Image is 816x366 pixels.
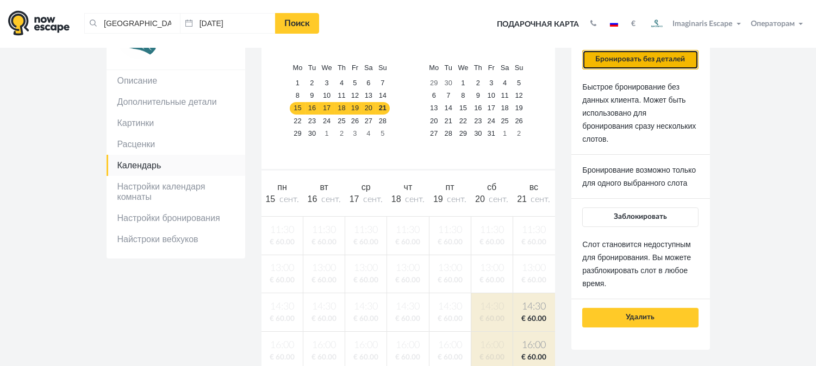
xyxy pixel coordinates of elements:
[350,194,359,204] span: 17
[610,21,618,27] img: ru.jpg
[107,91,245,112] a: Дополнительные детали
[515,352,553,363] span: € 60.00
[471,127,485,140] a: 30
[277,182,287,192] span: пн
[455,127,471,140] a: 29
[107,112,245,134] a: Картинки
[364,64,373,72] span: Saturday
[751,20,795,28] span: Операторам
[471,115,485,127] a: 23
[107,229,245,250] a: Найстроки вебхуков
[515,314,553,324] span: € 60.00
[362,127,376,140] a: 4
[485,127,498,140] a: 31
[290,102,305,115] a: 15
[493,12,583,36] a: Подарочная карта
[306,77,319,90] a: 2
[501,64,509,72] span: Saturday
[515,339,553,352] span: 16:00
[582,207,698,227] button: Заблокировать
[447,195,466,204] span: сент.
[426,102,441,115] a: 13
[391,194,401,204] span: 18
[84,13,180,34] input: Город или название квеста
[582,238,698,290] p: Слот становится недоступным для бронирования. Вы можете разблокировать слот в любое время.
[455,77,471,90] a: 1
[107,70,245,91] a: Описание
[319,127,335,140] a: 1
[308,64,316,72] span: Tuesday
[290,77,305,90] a: 1
[441,90,455,102] a: 7
[335,127,348,140] a: 2
[475,194,485,204] span: 20
[498,77,512,90] a: 4
[455,102,471,115] a: 15
[498,127,512,140] a: 1
[405,195,425,204] span: сент.
[362,102,376,115] a: 20
[582,50,698,70] button: Бронировать без деталей
[378,64,387,72] span: Sunday
[485,102,498,115] a: 17
[441,77,455,90] a: 30
[348,90,362,102] a: 12
[631,20,636,28] strong: €
[376,127,390,140] a: 5
[582,308,698,327] button: Удалить
[441,115,455,127] a: 21
[8,10,70,36] img: logo
[107,176,245,207] a: Настройки календаря комнаты
[279,195,299,204] span: сент.
[512,115,526,127] a: 26
[338,64,346,72] span: Thursday
[515,300,553,314] span: 14:30
[446,182,454,192] span: пт
[582,80,698,146] p: Быстрое бронирование без данных клиента. Может быть использовано для бронирования сразу нескольки...
[498,90,512,102] a: 11
[429,64,439,72] span: Monday
[426,77,441,90] a: 29
[498,102,512,115] a: 18
[441,127,455,140] a: 28
[352,64,358,72] span: Friday
[376,102,390,115] a: 21
[512,102,526,115] a: 19
[335,102,348,115] a: 18
[489,195,508,204] span: сент.
[485,77,498,90] a: 3
[488,64,495,72] span: Friday
[376,77,390,90] a: 7
[376,115,390,127] a: 28
[441,102,455,115] a: 14
[517,194,527,204] span: 21
[362,90,376,102] a: 13
[320,182,328,192] span: вт
[471,102,485,115] a: 16
[582,163,698,190] p: Бронирование возможно только для одного выбранного слота
[512,127,526,140] a: 2
[362,77,376,90] a: 6
[404,182,413,192] span: чт
[362,182,371,192] span: ср
[498,115,512,127] a: 25
[265,194,275,204] span: 15
[306,90,319,102] a: 9
[306,127,319,140] a: 30
[293,64,303,72] span: Monday
[471,90,485,102] a: 9
[180,13,276,34] input: Дата
[531,195,551,204] span: сент.
[290,115,305,127] a: 22
[362,115,376,127] a: 27
[348,127,362,140] a: 3
[348,102,362,115] a: 19
[487,182,496,192] span: сб
[319,77,335,90] a: 3
[308,194,317,204] span: 16
[322,64,332,72] span: Wednesday
[748,18,808,29] button: Операторам
[321,195,341,204] span: сент.
[290,127,305,140] a: 29
[626,313,655,321] span: Удалить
